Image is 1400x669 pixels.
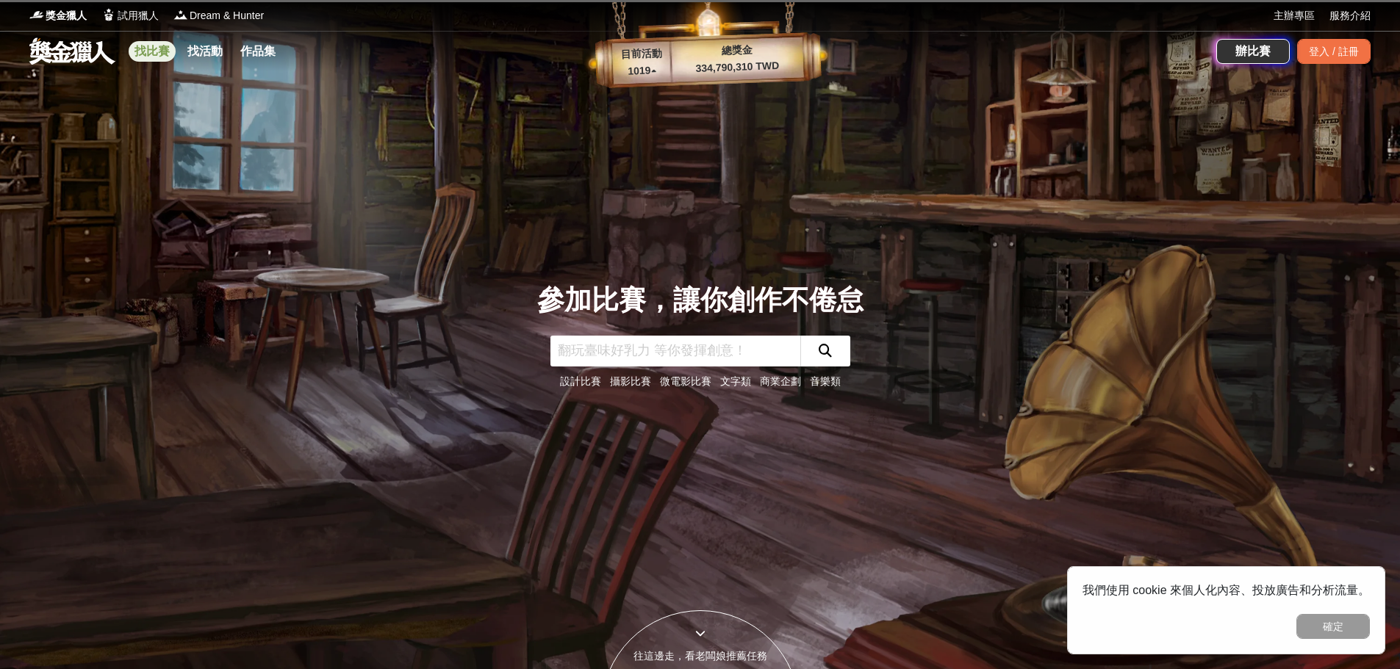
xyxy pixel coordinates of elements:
[810,375,841,387] a: 音樂類
[602,648,799,664] div: 往這邊走，看老闆娘推薦任務
[29,7,44,22] img: Logo
[760,375,801,387] a: 商業企劃
[1296,614,1370,639] button: 確定
[234,41,281,62] a: 作品集
[129,41,176,62] a: 找比賽
[660,375,711,387] a: 微電影比賽
[1216,39,1290,64] a: 辦比賽
[611,46,671,63] p: 目前活動
[1329,8,1371,23] a: 服務介紹
[1297,39,1371,64] div: 登入 / 註冊
[612,62,672,80] p: 1019 ▴
[720,375,751,387] a: 文字類
[1274,8,1315,23] a: 主辦專區
[670,40,803,60] p: 總獎金
[29,8,87,23] a: Logo獎金獵人
[537,280,864,321] div: 參加比賽，讓你創作不倦怠
[610,375,651,387] a: 攝影比賽
[1083,584,1370,596] span: 我們使用 cookie 來個人化內容、投放廣告和分析流量。
[101,8,159,23] a: Logo試用獵人
[46,8,87,23] span: 獎金獵人
[173,8,264,23] a: LogoDream & Hunter
[550,336,800,366] input: 翻玩臺味好乳力 等你發揮創意！
[671,57,804,77] p: 334,790,310 TWD
[118,8,159,23] span: 試用獵人
[190,8,264,23] span: Dream & Hunter
[182,41,229,62] a: 找活動
[560,375,601,387] a: 設計比賽
[173,7,188,22] img: Logo
[101,7,116,22] img: Logo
